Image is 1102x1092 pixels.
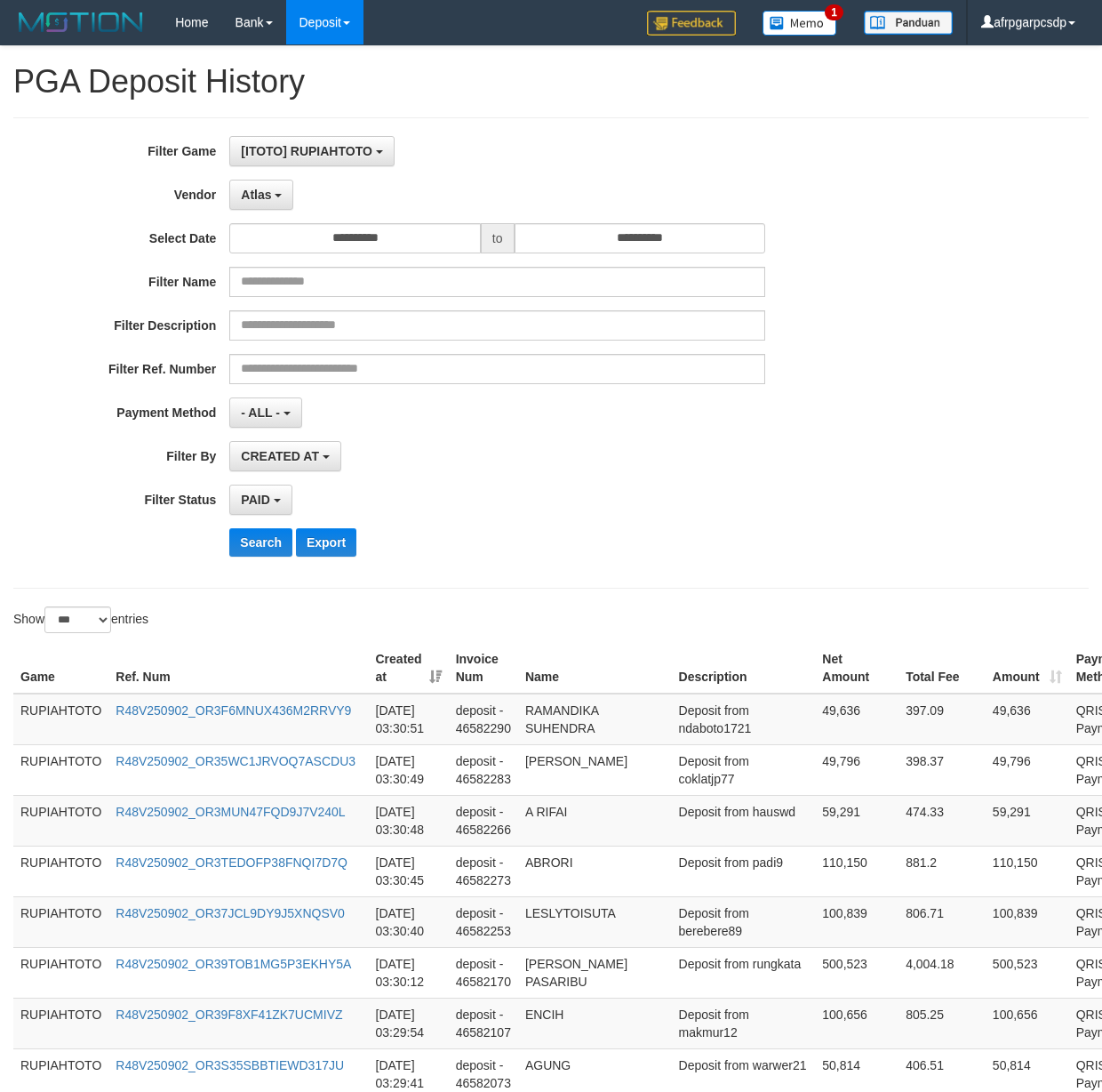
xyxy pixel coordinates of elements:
[647,11,736,36] img: Feedback.jpg
[13,998,108,1048] td: RUPIAHTOTO
[898,795,986,846] td: 474.33
[449,795,518,846] td: deposit - 46582266
[369,744,449,795] td: [DATE] 03:30:49
[986,744,1069,795] td: 49,796
[116,1008,342,1022] a: R48V250902_OR39F8XF41ZK7UCMIVZ
[13,694,108,745] td: RUPIAHTOTO
[449,694,518,745] td: deposit - 46582290
[672,896,816,947] td: Deposit from berebere89
[898,846,986,896] td: 881.2
[815,744,898,795] td: 49,796
[815,643,898,694] th: Net Amount
[116,855,347,870] a: R48V250902_OR3TEDOFP38FNQI7D7Q
[898,643,986,694] th: Total Fee
[369,947,449,998] td: [DATE] 03:30:12
[229,441,341,471] button: CREATED AT
[986,947,1069,998] td: 500,523
[296,528,356,557] button: Export
[518,643,672,694] th: Name
[116,703,351,718] a: R48V250902_OR3F6MNUX436M2RRVY9
[449,947,518,998] td: deposit - 46582170
[449,896,518,947] td: deposit - 46582253
[116,906,345,920] a: R48V250902_OR37JCL9DY9J5XNQSV0
[672,795,816,846] td: Deposit from hauswd
[241,449,319,463] span: CREATED AT
[672,694,816,745] td: Deposit from ndaboto1721
[518,694,672,745] td: RAMANDIKA SUHENDRA
[898,694,986,745] td: 397.09
[864,11,953,35] img: panduan.png
[518,846,672,896] td: ABRORI
[369,795,449,846] td: [DATE] 03:30:48
[986,896,1069,947] td: 100,839
[672,846,816,896] td: Deposit from padi9
[13,606,148,633] label: Show entries
[672,744,816,795] td: Deposit from coklatjp77
[116,1058,344,1072] a: R48V250902_OR3S35SBBTIEWD317JU
[449,846,518,896] td: deposit - 46582273
[13,896,108,947] td: RUPIAHTOTO
[815,998,898,1048] td: 100,656
[229,528,292,557] button: Search
[13,64,1089,100] h1: PGA Deposit History
[481,223,515,253] span: to
[116,754,355,768] a: R48V250902_OR35WC1JRVOQ7ASCDU3
[369,643,449,694] th: Created at: activate to sort column ascending
[986,998,1069,1048] td: 100,656
[13,846,108,896] td: RUPIAHTOTO
[369,694,449,745] td: [DATE] 03:30:51
[518,998,672,1048] td: ENCIH
[369,896,449,947] td: [DATE] 03:30:40
[672,947,816,998] td: Deposit from rungkata
[815,947,898,998] td: 500,523
[229,397,301,428] button: - ALL -
[13,947,108,998] td: RUPIAHTOTO
[13,795,108,846] td: RUPIAHTOTO
[13,9,148,36] img: MOTION_logo.png
[449,643,518,694] th: Invoice Num
[898,896,986,947] td: 806.71
[518,947,672,998] td: [PERSON_NAME] PASARIBU
[369,998,449,1048] td: [DATE] 03:29:54
[986,846,1069,896] td: 110,150
[763,11,837,36] img: Button%20Memo.svg
[672,998,816,1048] td: Deposit from makmur12
[229,136,394,166] button: [ITOTO] RUPIAHTOTO
[116,805,345,819] a: R48V250902_OR3MUN47FQD9J7V240L
[229,180,293,210] button: Atlas
[518,744,672,795] td: [PERSON_NAME]
[825,4,843,20] span: 1
[672,643,816,694] th: Description
[241,493,269,507] span: PAID
[229,485,291,515] button: PAID
[44,606,111,633] select: Showentries
[449,744,518,795] td: deposit - 46582283
[986,694,1069,745] td: 49,636
[898,744,986,795] td: 398.37
[815,896,898,947] td: 100,839
[815,846,898,896] td: 110,150
[241,144,372,158] span: [ITOTO] RUPIAHTOTO
[986,795,1069,846] td: 59,291
[986,643,1069,694] th: Amount: activate to sort column ascending
[13,643,108,694] th: Game
[241,405,280,420] span: - ALL -
[518,795,672,846] td: A RIFAI
[898,947,986,998] td: 4,004.18
[815,795,898,846] td: 59,291
[108,643,368,694] th: Ref. Num
[13,744,108,795] td: RUPIAHTOTO
[241,188,271,202] span: Atlas
[815,694,898,745] td: 49,636
[449,998,518,1048] td: deposit - 46582107
[116,957,351,971] a: R48V250902_OR39TOB1MG5P3EKHY5A
[898,998,986,1048] td: 805.25
[369,846,449,896] td: [DATE] 03:30:45
[518,896,672,947] td: LESLYTOISUTA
